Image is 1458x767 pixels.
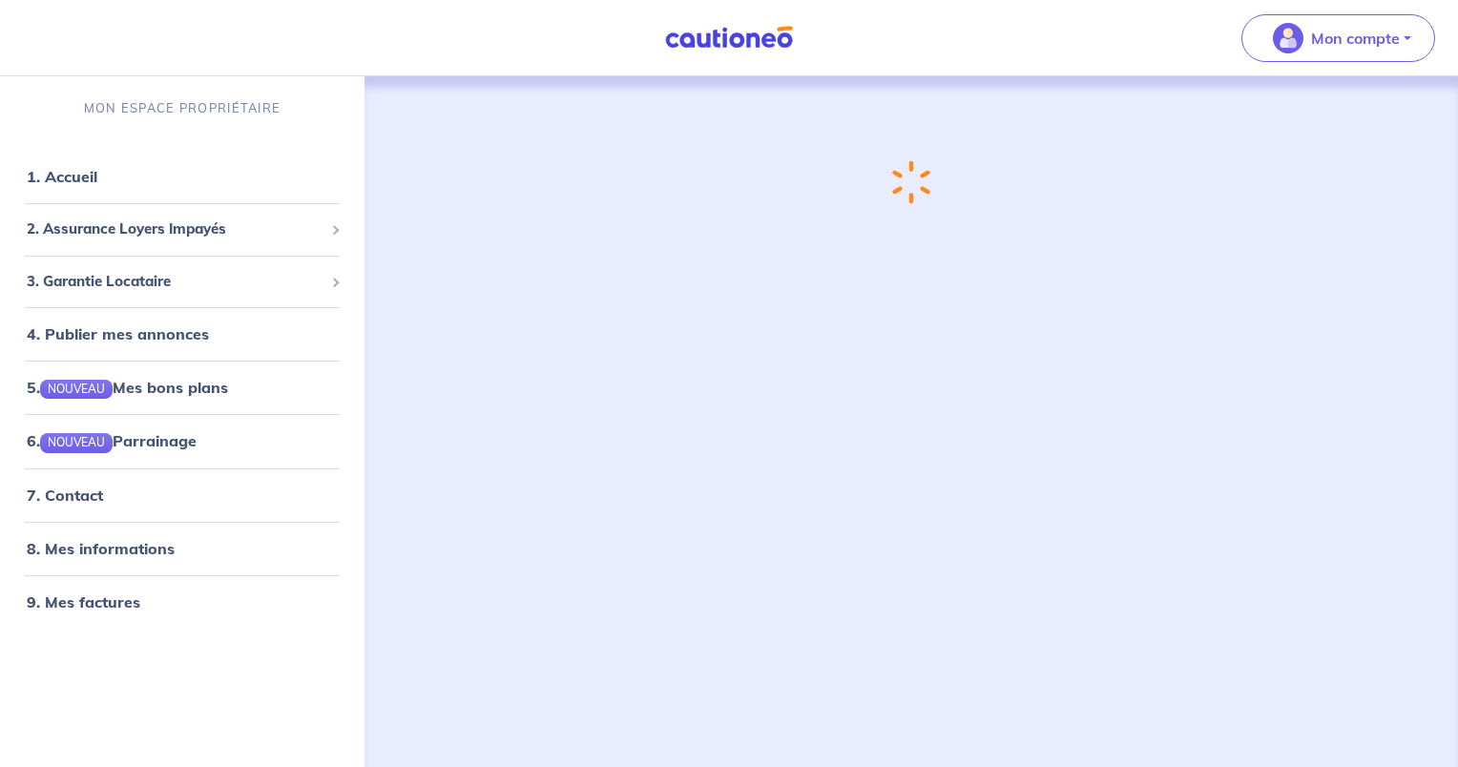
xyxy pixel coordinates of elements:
span: 3. Garantie Locataire [27,271,323,293]
button: illu_account_valid_menu.svgMon compte [1241,14,1435,62]
img: loading-spinner [892,160,930,204]
p: MON ESPACE PROPRIÉTAIRE [84,99,281,117]
a: 8. Mes informations [27,539,175,558]
div: 9. Mes factures [8,583,357,621]
a: 4. Publier mes annonces [27,324,209,343]
img: illu_account_valid_menu.svg [1273,23,1303,53]
div: 4. Publier mes annonces [8,315,357,353]
div: 2. Assurance Loyers Impayés [8,211,357,248]
a: 1. Accueil [27,167,97,186]
div: 6.NOUVEAUParrainage [8,422,357,460]
div: 8. Mes informations [8,529,357,568]
a: 5.NOUVEAUMes bons plans [27,378,228,397]
a: 9. Mes factures [27,592,140,612]
a: 6.NOUVEAUParrainage [27,431,197,450]
div: 7. Contact [8,476,357,514]
div: 3. Garantie Locataire [8,263,357,301]
a: 7. Contact [27,486,103,505]
p: Mon compte [1311,27,1400,50]
div: 5.NOUVEAUMes bons plans [8,368,357,406]
div: 1. Accueil [8,157,357,196]
span: 2. Assurance Loyers Impayés [27,218,323,240]
img: Cautioneo [657,26,801,50]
